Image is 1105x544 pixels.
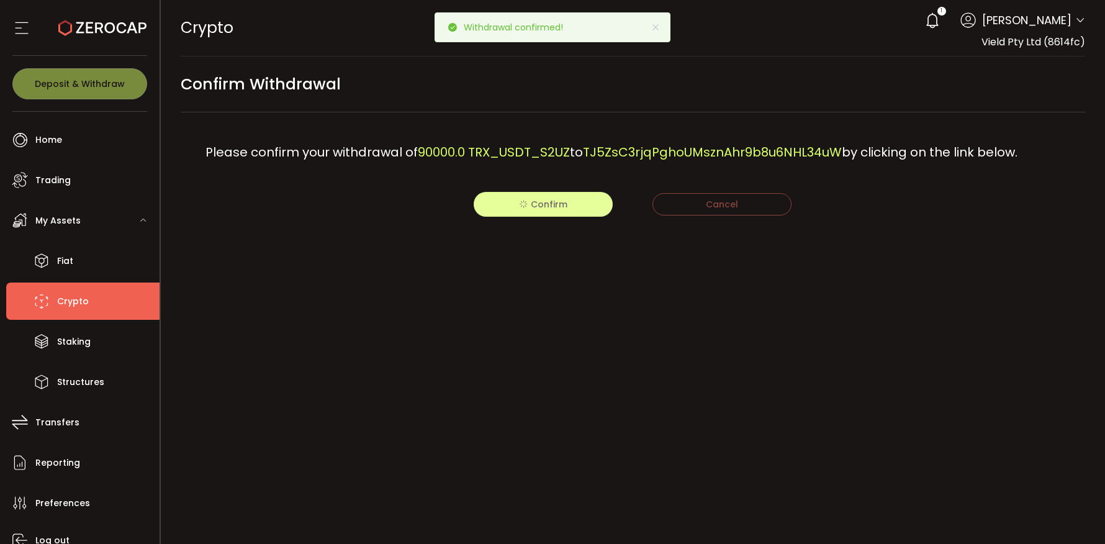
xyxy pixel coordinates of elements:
span: TJ5ZsC3rjqPghoUMsznAhr9b8u6NHL34uW [583,143,842,161]
button: Deposit & Withdraw [12,68,147,99]
button: Cancel [652,193,792,215]
span: Crypto [57,292,89,311]
span: 90000.0 TRX_USDT_S2UZ [418,143,570,161]
p: Withdrawal confirmed! [464,23,573,32]
span: Fiat [57,252,73,270]
span: Crypto [181,17,233,39]
span: Deposit & Withdraw [35,79,125,88]
span: 1 [940,7,942,16]
span: Confirm Withdrawal [181,70,341,98]
span: Staking [57,333,91,351]
span: Please confirm your withdrawal of [205,143,418,161]
span: Cancel [706,198,738,211]
iframe: Chat Widget [1043,484,1105,544]
span: Vield Pty Ltd (8614fc) [981,35,1085,49]
span: by clicking on the link below. [842,143,1017,161]
span: Transfers [35,414,79,432]
span: [PERSON_NAME] [982,12,1071,29]
span: Trading [35,171,71,189]
span: to [570,143,583,161]
span: My Assets [35,212,81,230]
span: Reporting [35,454,80,472]
span: Preferences [35,494,90,512]
span: Structures [57,373,104,391]
span: Home [35,131,62,149]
